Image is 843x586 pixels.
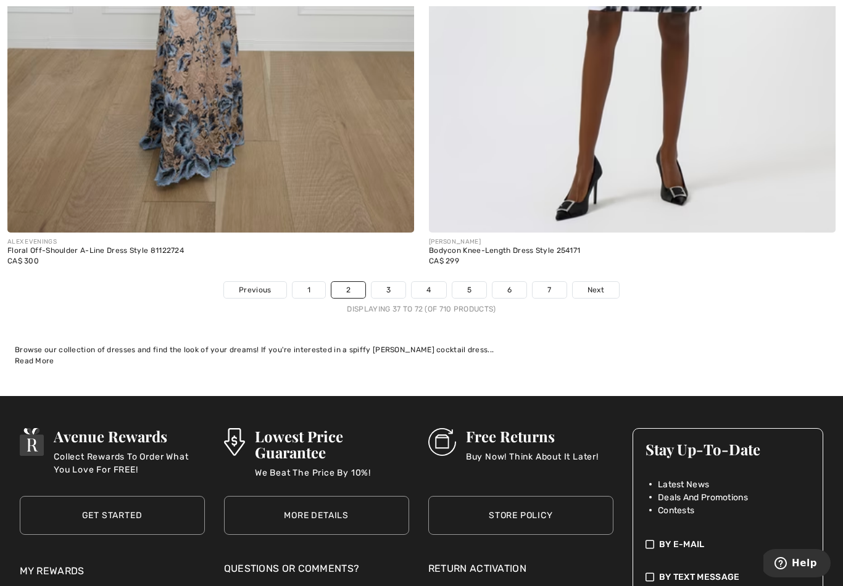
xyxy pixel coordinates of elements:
span: Contests [658,504,694,517]
a: 7 [533,282,566,298]
a: Get Started [20,496,205,535]
span: By Text Message [659,571,740,584]
div: Browse our collection of dresses and find the look of your dreams! If you're interested in a spif... [15,344,828,355]
div: Floral Off-Shoulder A-Line Dress Style 81122724 [7,247,184,255]
span: CA$ 300 [7,257,39,265]
img: Free Returns [428,428,456,456]
div: ALEX EVENINGS [7,237,184,247]
a: More Details [224,496,409,535]
span: CA$ 299 [429,257,459,265]
a: My Rewards [20,565,85,577]
iframe: Opens a widget where you can find more information [763,549,831,580]
a: 6 [492,282,526,298]
img: Avenue Rewards [20,428,44,456]
a: Store Policy [428,496,613,535]
span: Previous [239,284,271,295]
h3: Free Returns [466,428,599,444]
p: Buy Now! Think About It Later! [466,450,599,475]
img: check [646,571,654,584]
a: Previous [224,282,286,298]
div: Questions or Comments? [224,561,409,582]
a: 5 [452,282,486,298]
a: 1 [293,282,325,298]
a: 2 [331,282,365,298]
img: Lowest Price Guarantee [224,428,245,456]
div: [PERSON_NAME] [429,237,580,247]
p: Collect Rewards To Order What You Love For FREE! [54,450,204,475]
span: Latest News [658,478,709,491]
span: Deals And Promotions [658,491,748,504]
span: Next [588,284,604,295]
p: We Beat The Price By 10%! [255,466,409,491]
h3: Stay Up-To-Date [646,441,811,457]
a: Return Activation [428,561,613,576]
a: Next [573,282,619,298]
span: By E-mail [659,538,705,551]
h3: Avenue Rewards [54,428,204,444]
span: Read More [15,357,54,365]
a: 4 [412,282,446,298]
img: check [646,538,654,551]
div: Bodycon Knee-Length Dress Style 254171 [429,247,580,255]
h3: Lowest Price Guarantee [255,428,409,460]
a: 3 [372,282,405,298]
